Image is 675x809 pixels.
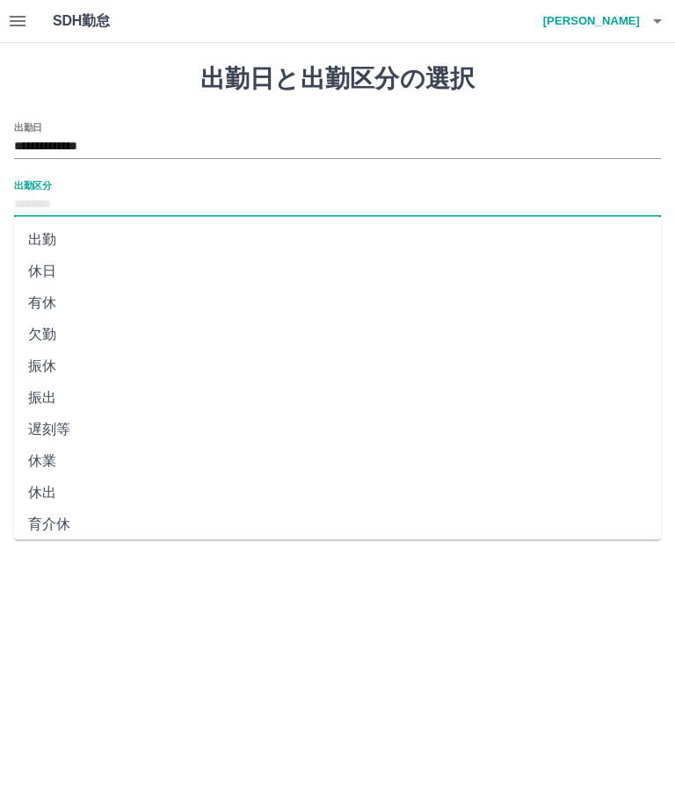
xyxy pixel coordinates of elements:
label: 出勤区分 [14,178,51,191]
li: 振休 [14,350,661,382]
li: 欠勤 [14,319,661,350]
li: 遅刻等 [14,414,661,445]
li: 有休 [14,287,661,319]
h1: 出勤日と出勤区分の選択 [14,64,661,94]
li: 不就労 [14,540,661,572]
li: 振出 [14,382,661,414]
li: 出勤 [14,224,661,256]
li: 休日 [14,256,661,287]
li: 休出 [14,477,661,509]
label: 出勤日 [14,120,42,134]
li: 育介休 [14,509,661,540]
li: 休業 [14,445,661,477]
